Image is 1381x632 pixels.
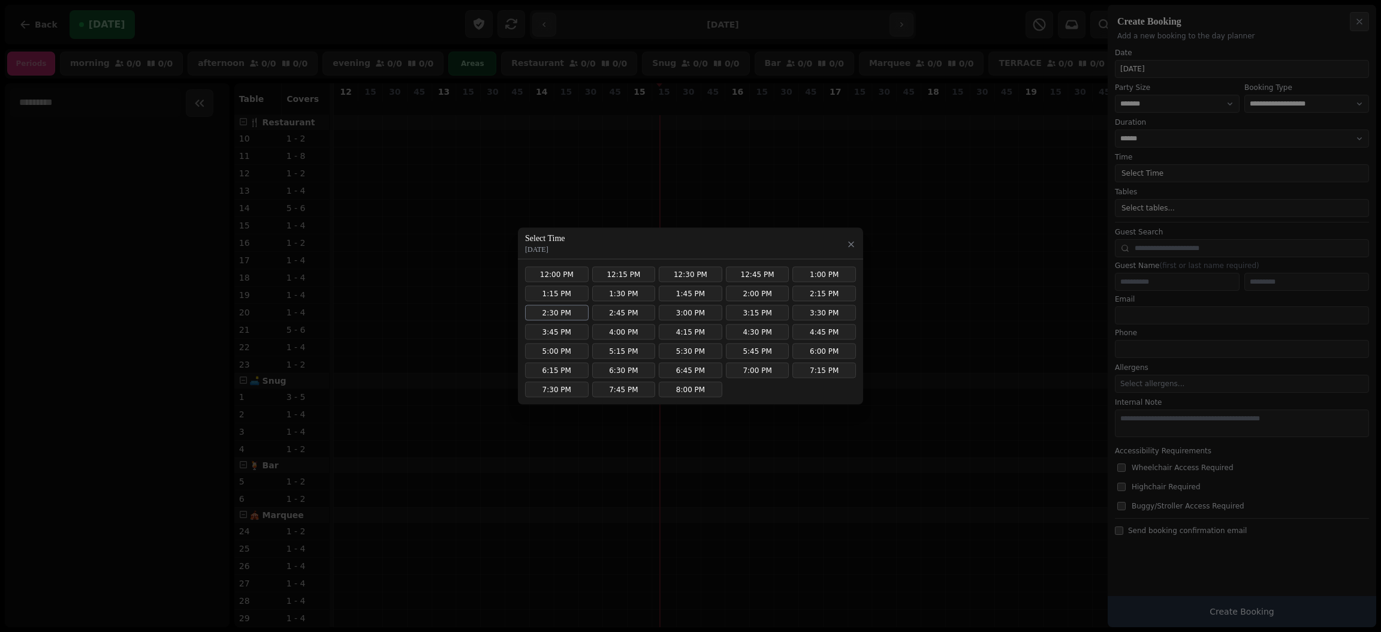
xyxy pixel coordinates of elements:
button: 7:45 PM [592,382,656,398]
button: 4:15 PM [659,324,722,340]
button: 6:30 PM [592,363,656,378]
button: 1:00 PM [792,267,856,282]
button: 5:15 PM [592,344,656,359]
button: 12:00 PM [525,267,589,282]
button: 2:15 PM [792,286,856,302]
button: 1:45 PM [659,286,722,302]
button: 5:00 PM [525,344,589,359]
button: 7:00 PM [726,363,789,378]
button: 2:45 PM [592,305,656,321]
button: 6:45 PM [659,363,722,378]
button: 6:00 PM [792,344,856,359]
button: 3:15 PM [726,305,789,321]
button: 1:30 PM [592,286,656,302]
button: 3:30 PM [792,305,856,321]
button: 6:15 PM [525,363,589,378]
p: [DATE] [525,245,565,254]
button: 2:30 PM [525,305,589,321]
button: 5:30 PM [659,344,722,359]
button: 7:30 PM [525,382,589,398]
button: 4:45 PM [792,324,856,340]
button: 5:45 PM [726,344,789,359]
button: 8:00 PM [659,382,722,398]
button: 4:30 PM [726,324,789,340]
button: 12:45 PM [726,267,789,282]
button: 4:00 PM [592,324,656,340]
button: 3:00 PM [659,305,722,321]
button: 2:00 PM [726,286,789,302]
h3: Select Time [525,233,565,245]
button: 7:15 PM [792,363,856,378]
button: 12:15 PM [592,267,656,282]
button: 1:15 PM [525,286,589,302]
button: 3:45 PM [525,324,589,340]
button: 12:30 PM [659,267,722,282]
